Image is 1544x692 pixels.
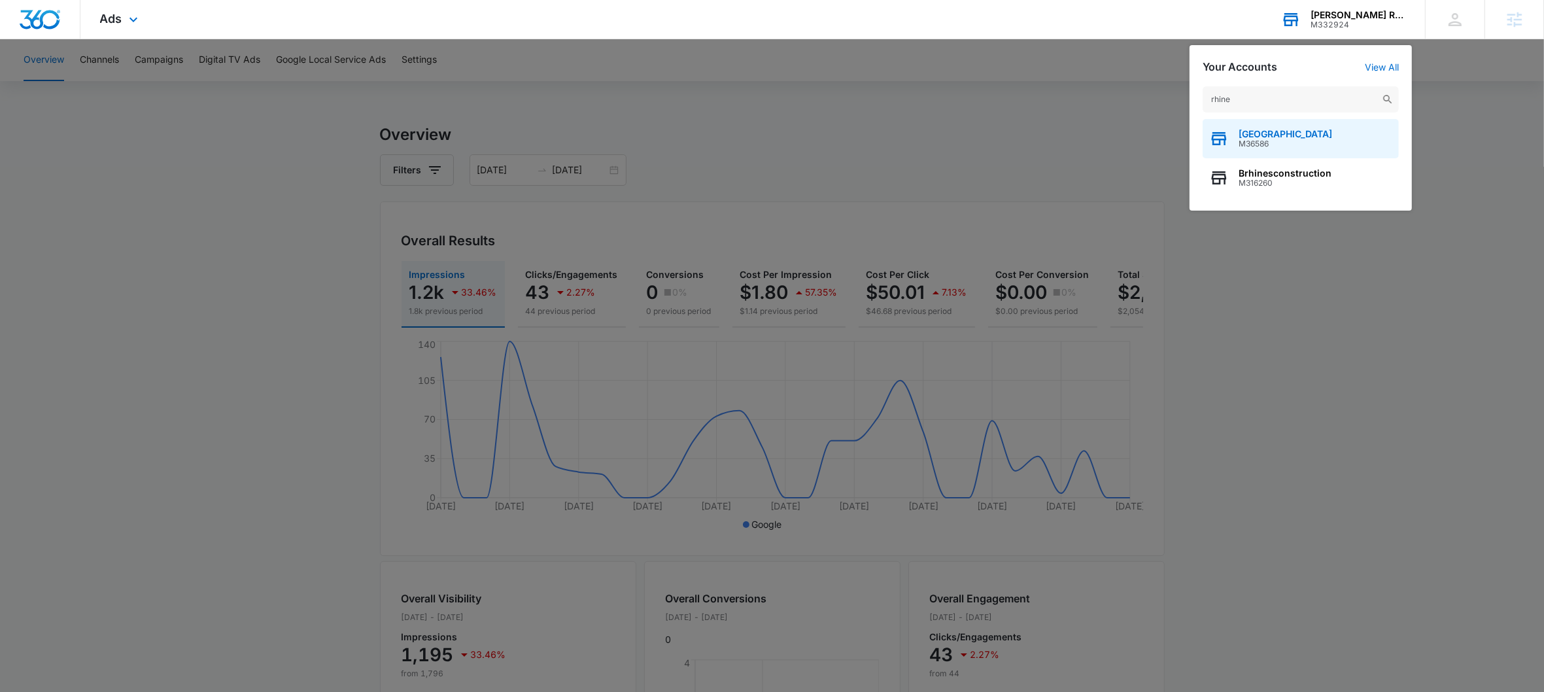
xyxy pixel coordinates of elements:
[1365,61,1399,73] a: View All
[1239,129,1332,139] span: [GEOGRAPHIC_DATA]
[1203,86,1399,112] input: Search Accounts
[1239,139,1332,148] span: M36586
[1239,168,1331,179] span: Brhinesconstruction
[100,12,122,26] span: Ads
[1203,158,1399,198] button: BrhinesconstructionM316260
[1311,20,1406,29] div: account id
[1311,10,1406,20] div: account name
[1203,61,1277,73] h2: Your Accounts
[1239,179,1331,188] span: M316260
[1203,119,1399,158] button: [GEOGRAPHIC_DATA]M36586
